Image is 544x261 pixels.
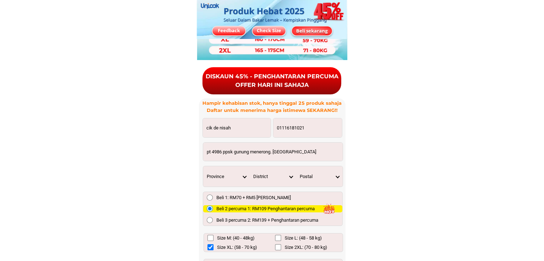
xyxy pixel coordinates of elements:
input: Size XL: (58 - 70 kg) [207,244,214,250]
input: Size 2XL: (70 - 80 kg) [275,244,281,250]
span: Size XL: (58 - 70 kg) [217,244,257,251]
span: Beli 3 percuma 2: RM139 + Penghantaran percuma [216,217,318,224]
div: DISKAUN 45% - PENGHANTARAN PERCUMA [202,72,341,81]
span: Beli 1: RM70 + RM5 [PERSON_NAME] [216,194,291,201]
span: Size M: (40 - 48kg) [217,235,255,242]
div: Beli sekarang [292,27,332,34]
input: Beli 3 percuma 2: RM139 + Penghantaran percuma [207,217,213,223]
input: Input full_name [203,118,271,137]
input: Size L: (48 - 58 kg) [275,235,281,241]
h3: Hampir kehabisan stok, hanya tinggal 25 produk sahaja Daftar untuk menerima harga istimewa SEKARA... [199,100,345,114]
span: Size L: (48 - 58 kg) [285,235,322,242]
select: Select district [250,166,296,187]
span: Beli 2 percuma 1: RM109 Penghantaran percuma [216,205,315,212]
input: Beli 1: RM70 + RM5 [PERSON_NAME] [207,194,213,201]
div: OFFER HARI INI SAHAJA [202,81,341,89]
div: Feedback [212,27,245,34]
input: Beli 2 percuma 1: RM109 Penghantaran percuma [207,206,213,212]
input: Input phone_number [273,118,342,137]
div: Check Size [253,27,285,34]
input: Input address [203,143,343,161]
select: Select province [203,166,250,187]
span: Size 2XL: (70 - 80 kg) [285,244,327,251]
input: Size M: (40 - 48kg) [207,235,214,241]
select: Select postal code [296,166,343,187]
